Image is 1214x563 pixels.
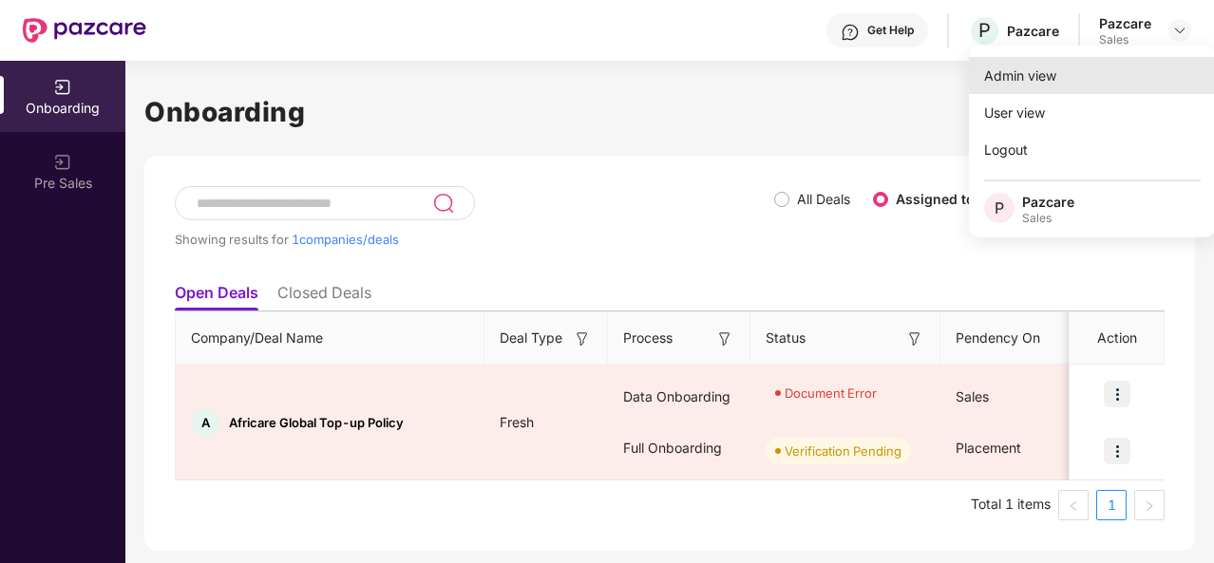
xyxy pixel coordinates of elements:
[956,440,1021,456] span: Placement
[1007,22,1059,40] div: Pazcare
[1097,491,1126,519] a: 1
[785,441,901,460] div: Verification Pending
[1058,490,1089,520] li: Previous Page
[715,329,734,348] img: svg+xml;base64,PHN2ZyB3aWR0aD0iMTYiIGhlaWdodD0iMTYiIHZpZXdCb3g9IjAgMCAxNiAxNiIgZmlsbD0ibm9uZSIgeG...
[292,232,399,247] span: 1 companies/deals
[1096,490,1127,520] li: 1
[432,192,454,215] img: svg+xml;base64,PHN2ZyB3aWR0aD0iMjQiIGhlaWdodD0iMjUiIHZpZXdCb3g9IjAgMCAyNCAyNSIgZmlsbD0ibm9uZSIgeG...
[1104,438,1130,464] img: icon
[1022,193,1074,211] div: Pazcare
[608,371,750,422] div: Data Onboarding
[53,78,72,97] img: svg+xml;base64,PHN2ZyB3aWR0aD0iMjAiIGhlaWdodD0iMjAiIHZpZXdCb3g9IjAgMCAyMCAyMCIgZmlsbD0ibm9uZSIgeG...
[23,18,146,43] img: New Pazcare Logo
[867,23,914,38] div: Get Help
[1022,211,1074,226] div: Sales
[956,328,1040,348] span: Pendency On
[971,490,1051,520] li: Total 1 items
[176,312,484,365] th: Company/Deal Name
[500,328,562,348] span: Deal Type
[1058,490,1089,520] button: left
[1144,500,1155,512] span: right
[229,415,404,430] span: Africare Global Top-up Policy
[623,328,673,348] span: Process
[175,283,258,310] li: Open Deals
[1134,490,1165,520] li: Next Page
[1099,32,1151,47] div: Sales
[785,384,877,403] div: Document Error
[277,283,371,310] li: Closed Deals
[978,19,991,42] span: P
[573,329,592,348] img: svg+xml;base64,PHN2ZyB3aWR0aD0iMTYiIGhlaWdodD0iMTYiIHZpZXdCb3g9IjAgMCAxNiAxNiIgZmlsbD0ibm9uZSIgeG...
[1134,490,1165,520] button: right
[1172,23,1187,38] img: svg+xml;base64,PHN2ZyBpZD0iRHJvcGRvd24tMzJ4MzIiIHhtbG5zPSJodHRwOi8vd3d3LnczLm9yZy8yMDAwL3N2ZyIgd2...
[175,232,774,247] div: Showing results for
[896,191,998,207] label: Assigned to me
[841,23,860,42] img: svg+xml;base64,PHN2ZyBpZD0iSGVscC0zMngzMiIgeG1sbnM9Imh0dHA6Ly93d3cudzMub3JnLzIwMDAvc3ZnIiB3aWR0aD...
[995,197,1004,219] span: P
[905,329,924,348] img: svg+xml;base64,PHN2ZyB3aWR0aD0iMTYiIGhlaWdodD0iMTYiIHZpZXdCb3g9IjAgMCAxNiAxNiIgZmlsbD0ibm9uZSIgeG...
[1070,312,1165,365] th: Action
[766,328,806,348] span: Status
[1099,14,1151,32] div: Pazcare
[608,422,750,474] div: Full Onboarding
[191,408,219,437] div: A
[484,414,549,430] span: Fresh
[144,91,1195,133] h1: Onboarding
[53,153,72,172] img: svg+xml;base64,PHN2ZyB3aWR0aD0iMjAiIGhlaWdodD0iMjAiIHZpZXdCb3g9IjAgMCAyMCAyMCIgZmlsbD0ibm9uZSIgeG...
[956,388,989,404] span: Sales
[797,191,850,207] label: All Deals
[1104,381,1130,407] img: icon
[1068,500,1079,512] span: left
